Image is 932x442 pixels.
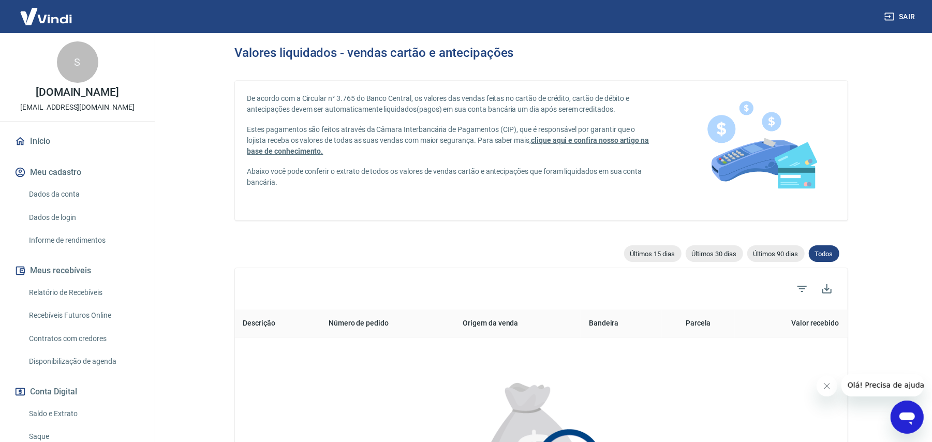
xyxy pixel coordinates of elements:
[6,7,87,16] span: Olá! Precisa de ajuda?
[235,310,320,337] th: Descrição
[809,250,839,258] span: Todos
[25,351,142,372] a: Disponibilização de agenda
[624,245,682,262] div: Últimos 15 dias
[686,250,743,258] span: Últimos 30 dias
[841,374,924,396] iframe: Mensagem da empresa
[12,380,142,403] button: Conta Digital
[662,310,735,337] th: Parcela
[247,124,652,157] p: Estes pagamentos são feitos através da Câmara Interbancária de Pagamentos (CIP), que é responsáve...
[235,46,514,60] h3: Valores liquidados - vendas cartão e antecipações
[815,276,839,301] button: Baixar listagem
[747,245,805,262] div: Últimos 90 dias
[247,93,652,115] p: De acordo com a Circular n° 3.765 do Banco Central, os valores das vendas feitas no cartão de cré...
[790,276,815,301] span: Filtros
[36,87,119,98] p: [DOMAIN_NAME]
[691,81,831,220] img: card-liquidations.916113cab14af1f97834.png
[247,166,652,188] p: Abaixo você pode conferir o extrato de todos os valores de vendas cartão e antecipações que foram...
[320,310,454,337] th: Número de pedido
[25,184,142,205] a: Dados da conta
[25,230,142,251] a: Informe de rendimentos
[454,310,581,337] th: Origem da venda
[25,328,142,349] a: Contratos com credores
[12,259,142,282] button: Meus recebíveis
[20,102,135,113] p: [EMAIL_ADDRESS][DOMAIN_NAME]
[581,310,662,337] th: Bandeira
[25,403,142,424] a: Saldo e Extrato
[57,41,98,83] div: S
[25,207,142,228] a: Dados de login
[817,376,837,396] iframe: Fechar mensagem
[686,245,743,262] div: Últimos 30 dias
[25,282,142,303] a: Relatório de Recebíveis
[882,7,920,26] button: Sair
[624,250,682,258] span: Últimos 15 dias
[809,245,839,262] div: Todos
[12,130,142,153] a: Início
[12,1,80,32] img: Vindi
[747,250,805,258] span: Últimos 90 dias
[891,401,924,434] iframe: Botão para abrir a janela de mensagens
[25,305,142,326] a: Recebíveis Futuros Online
[735,310,848,337] th: Valor recebido
[12,161,142,184] button: Meu cadastro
